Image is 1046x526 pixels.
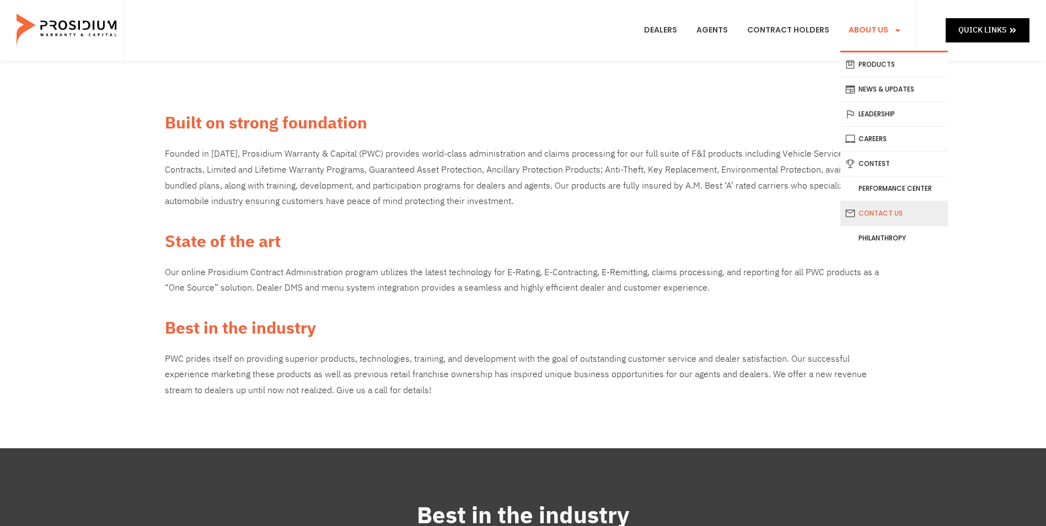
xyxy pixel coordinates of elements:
[840,176,948,201] a: Performance Center
[840,52,948,77] a: Products
[636,10,910,51] nav: Menu
[688,10,736,51] a: Agents
[165,146,882,210] p: Founded in [DATE], Prosidium Warranty & Capital (PWC) provides world-class administration and cla...
[165,229,882,254] h2: State of the art
[636,10,685,51] a: Dealers
[739,10,838,51] a: Contract Holders
[840,102,948,126] a: Leadership
[165,351,882,399] div: PWC prides itself on providing superior products, technologies, training, and development with th...
[840,10,910,51] a: About Us
[165,265,882,297] p: Our online Prosidium Contract Administration program utilizes the latest technology for E-Rating,...
[840,201,948,226] a: Contact Us
[840,152,948,176] a: Contest
[958,23,1006,37] span: Quick Links
[840,226,948,250] a: Philanthropy
[165,110,882,135] h2: Built on strong foundation
[840,127,948,151] a: Careers
[946,18,1029,42] a: Quick Links
[840,51,948,250] ul: About Us
[840,77,948,101] a: News & Updates
[165,315,882,340] h2: Best in the industry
